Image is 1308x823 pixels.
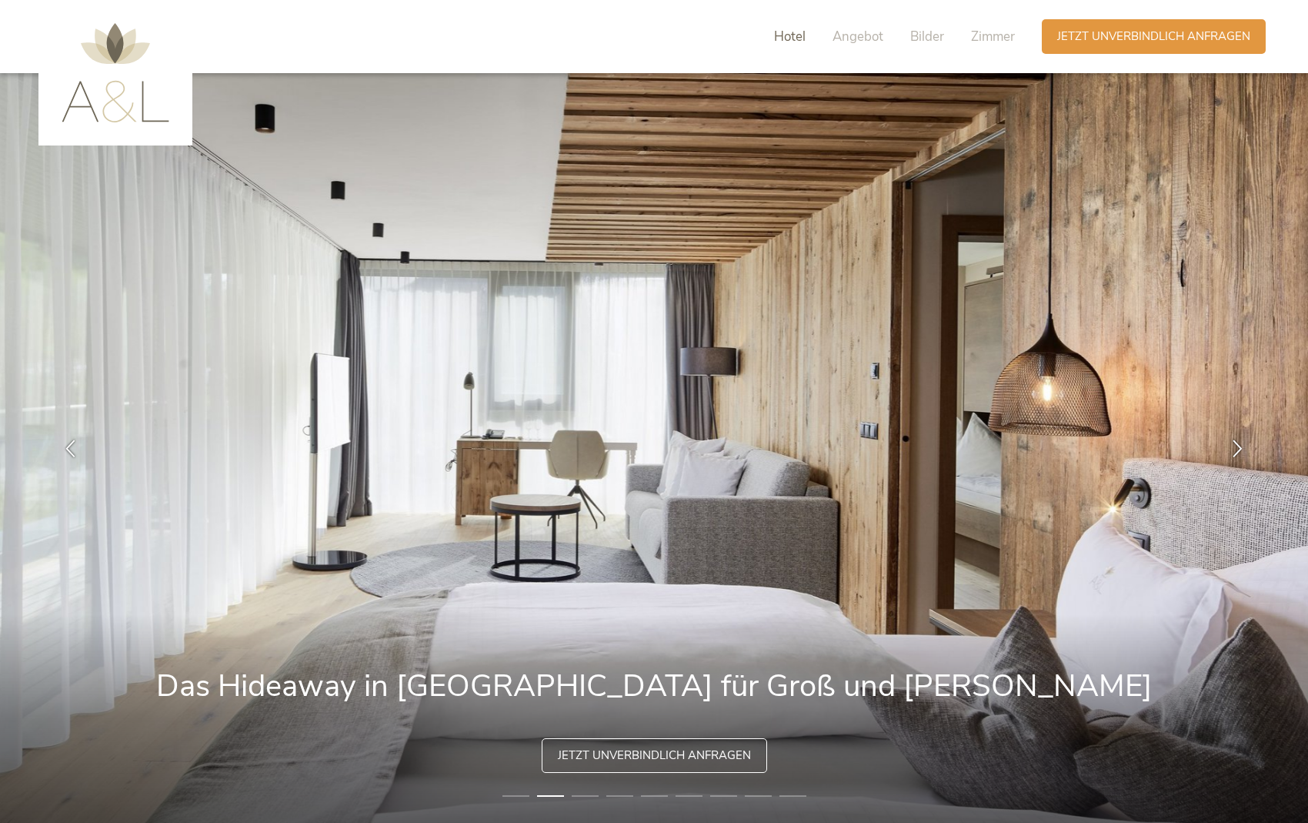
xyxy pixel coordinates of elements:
[1057,28,1250,45] span: Jetzt unverbindlich anfragen
[971,28,1015,45] span: Zimmer
[774,28,806,45] span: Hotel
[833,28,883,45] span: Angebot
[62,23,169,122] img: AMONTI & LUNARIS Wellnessresort
[910,28,944,45] span: Bilder
[558,748,751,764] span: Jetzt unverbindlich anfragen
